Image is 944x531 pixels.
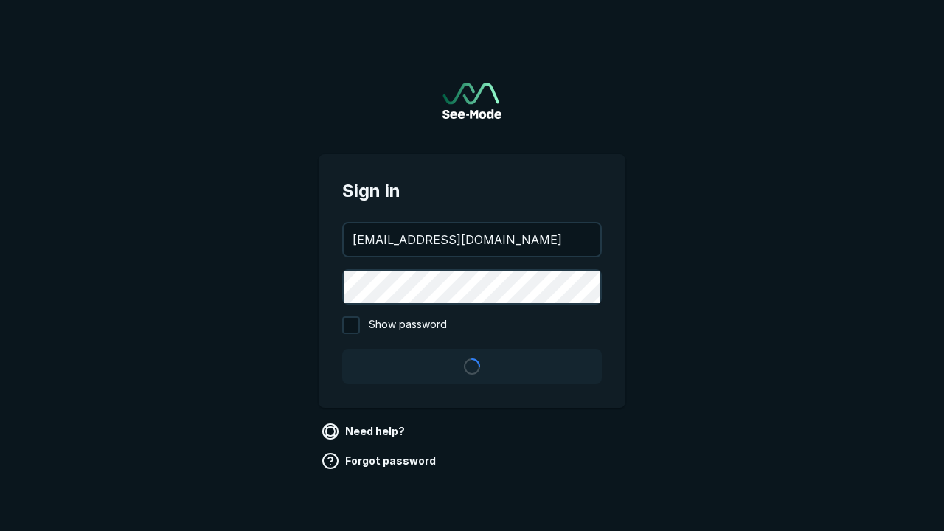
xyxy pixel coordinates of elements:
a: Forgot password [319,449,442,473]
input: your@email.com [344,223,600,256]
span: Show password [369,316,447,334]
a: Go to sign in [442,83,502,119]
img: See-Mode Logo [442,83,502,119]
a: Need help? [319,420,411,443]
span: Sign in [342,178,602,204]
